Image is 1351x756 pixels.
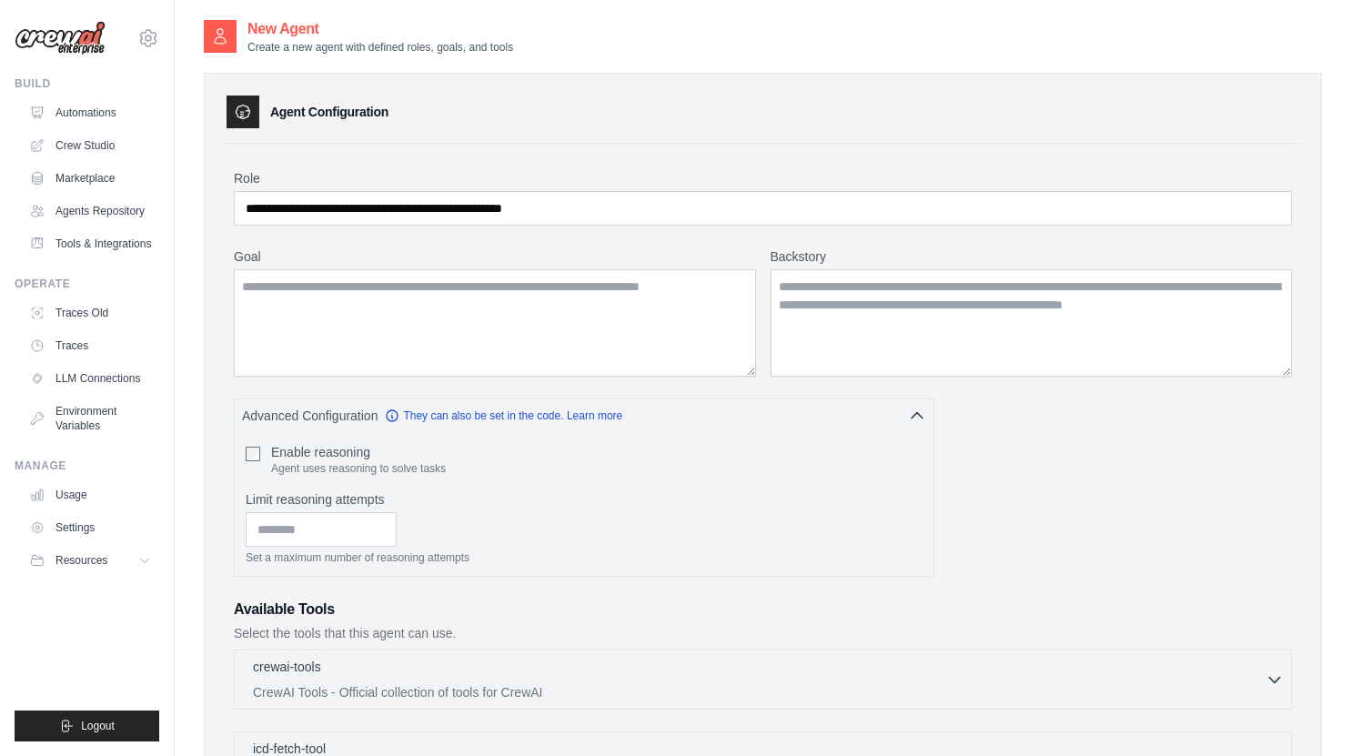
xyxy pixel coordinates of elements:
[270,103,388,121] h3: Agent Configuration
[22,331,159,360] a: Traces
[253,683,1265,701] p: CrewAI Tools - Official collection of tools for CrewAI
[234,247,756,266] label: Goal
[246,490,923,509] label: Limit reasoning attempts
[22,397,159,440] a: Environment Variables
[234,169,1292,187] label: Role
[253,658,321,676] p: crewai-tools
[15,459,159,473] div: Manage
[242,658,1284,701] button: crewai-tools CrewAI Tools - Official collection of tools for CrewAI
[15,277,159,291] div: Operate
[15,711,159,741] button: Logout
[81,719,115,733] span: Logout
[246,550,923,565] p: Set a maximum number of reasoning attempts
[242,407,378,425] span: Advanced Configuration
[22,546,159,575] button: Resources
[247,18,513,40] h2: New Agent
[22,197,159,226] a: Agents Repository
[247,40,513,55] p: Create a new agent with defined roles, goals, and tools
[22,131,159,160] a: Crew Studio
[22,98,159,127] a: Automations
[22,229,159,258] a: Tools & Integrations
[22,513,159,542] a: Settings
[22,164,159,193] a: Marketplace
[55,553,107,568] span: Resources
[235,399,933,432] button: Advanced Configuration They can also be set in the code. Learn more
[234,599,1292,620] h3: Available Tools
[22,480,159,509] a: Usage
[771,247,1293,266] label: Backstory
[22,364,159,393] a: LLM Connections
[385,408,622,423] a: They can also be set in the code. Learn more
[15,76,159,91] div: Build
[15,21,106,55] img: Logo
[22,298,159,328] a: Traces Old
[234,624,1292,642] p: Select the tools that this agent can use.
[271,443,446,461] label: Enable reasoning
[271,461,446,476] p: Agent uses reasoning to solve tasks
